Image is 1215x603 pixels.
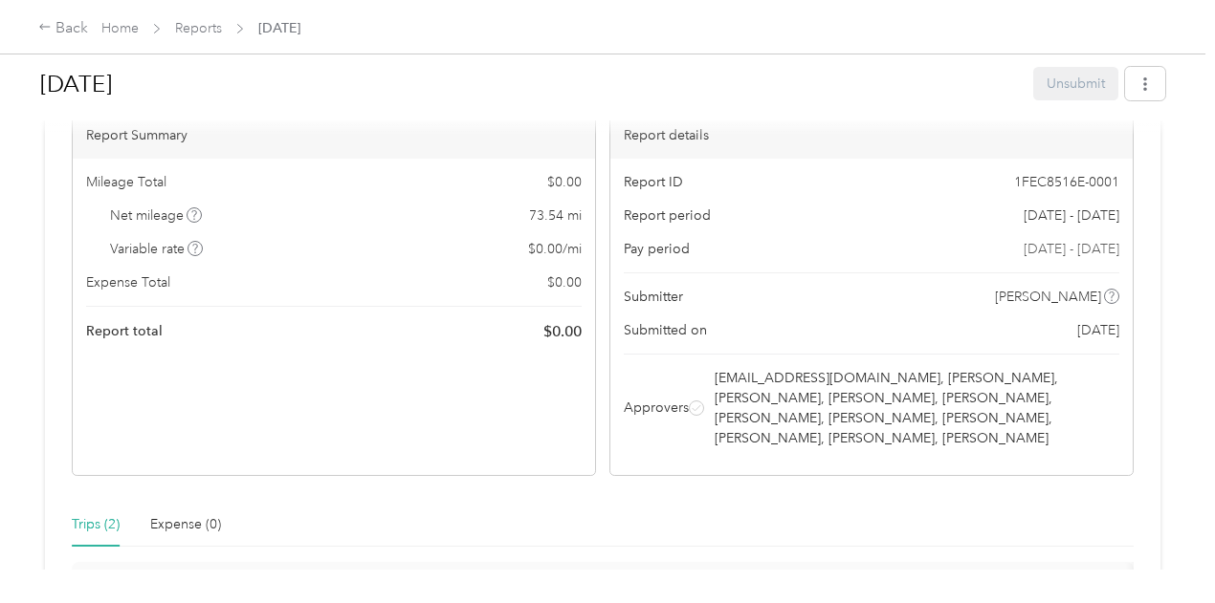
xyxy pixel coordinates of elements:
span: [DATE] - [DATE] [1024,205,1119,226]
a: Reports [175,20,222,36]
span: Report ID [624,172,683,192]
a: Home [101,20,139,36]
iframe: Everlance-gr Chat Button Frame [1108,496,1215,603]
span: [EMAIL_ADDRESS][DOMAIN_NAME], [PERSON_NAME], [PERSON_NAME], [PERSON_NAME], [PERSON_NAME], [PERSON... [715,368,1116,448]
span: Approvers [624,398,689,418]
span: $ 0.00 / mi [528,239,582,259]
span: 1FEC8516E-0001 [1014,172,1119,192]
span: Submitted on [624,320,707,340]
span: $ 0.00 [547,172,582,192]
div: Back [38,17,88,40]
span: 73.54 mi [529,205,582,226]
span: [DATE] [258,18,300,38]
span: Pay period [624,239,690,259]
span: Go to pay period [1024,239,1119,259]
span: Report total [86,321,163,341]
div: Expense (0) [150,514,221,535]
span: [PERSON_NAME] [995,287,1101,307]
span: $ 0.00 [543,320,582,343]
div: Trips (2) [72,514,120,535]
span: Report period [624,205,711,226]
span: Mileage Total [86,172,166,192]
h1: Aug 2025 [40,61,1020,107]
span: Expense Total [86,272,170,292]
span: Variable rate [110,239,204,259]
span: [DATE] [1077,320,1119,340]
span: Net mileage [110,205,203,226]
span: Submitter [624,287,683,307]
span: $ 0.00 [547,272,582,292]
